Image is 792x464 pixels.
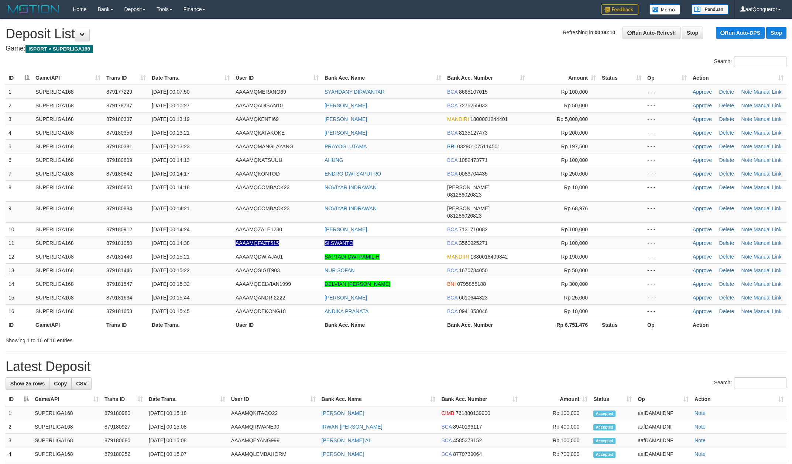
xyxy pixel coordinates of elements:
span: 879181653 [106,308,132,314]
span: CIMB [441,410,454,416]
span: MANDIRI [447,254,469,260]
td: - - - [644,167,690,180]
span: Copy 6610644323 to clipboard [459,295,488,301]
span: Rp 200,000 [561,130,588,136]
span: BCA [447,171,457,177]
th: Date Trans.: activate to sort column ascending [146,392,228,406]
td: Rp 100,000 [521,406,590,420]
td: AAAAMQKITACO22 [228,406,319,420]
a: Delete [719,130,734,136]
td: 879180980 [102,406,146,420]
span: MANDIRI [447,116,469,122]
td: 1 [6,406,32,420]
td: - - - [644,201,690,222]
a: Approve [693,89,712,95]
a: Manual Link [754,267,782,273]
td: SUPERLIGA168 [32,167,103,180]
input: Search: [734,377,786,388]
a: Delete [719,157,734,163]
a: NOVIYAR INDRAWAN [325,205,377,211]
th: Status [599,318,644,332]
a: Note [741,130,752,136]
span: Copy 3560925271 to clipboard [459,240,488,246]
span: Show 25 rows [10,381,45,387]
td: - - - [644,139,690,153]
td: SUPERLIGA168 [32,126,103,139]
span: Rp 10,000 [564,308,588,314]
a: Note [741,171,752,177]
td: 4 [6,126,32,139]
span: AAAAMQKONTOD [236,171,280,177]
span: Copy 7275255033 to clipboard [459,103,488,108]
span: [DATE] 00:07:50 [152,89,189,95]
span: AAAAMQMERANO69 [236,89,286,95]
a: [PERSON_NAME] [325,103,367,108]
span: Copy [54,381,67,387]
a: IRWAN [PERSON_NAME] [322,424,383,430]
a: Run Auto-DPS [716,27,765,39]
td: SUPERLIGA168 [32,180,103,201]
th: Game/API: activate to sort column ascending [32,71,103,85]
th: Trans ID [103,318,149,332]
img: Button%20Memo.svg [649,4,680,15]
a: Note [741,281,752,287]
span: 879180356 [106,130,132,136]
span: Copy 1670784050 to clipboard [459,267,488,273]
a: Note [695,451,706,457]
td: 11 [6,236,32,250]
a: Delete [719,143,734,149]
td: SUPERLIGA168 [32,406,102,420]
span: Rp 250,000 [561,171,588,177]
a: [PERSON_NAME] AL [322,437,371,443]
td: 12 [6,250,32,263]
a: Manual Link [754,130,782,136]
td: - - - [644,98,690,112]
th: Action: activate to sort column ascending [692,392,786,406]
span: Rp 50,000 [564,103,588,108]
th: Bank Acc. Name: activate to sort column ascending [319,392,439,406]
label: Search: [714,377,786,388]
th: User ID: activate to sort column ascending [233,71,322,85]
a: Delete [719,171,734,177]
td: - - - [644,112,690,126]
a: Note [741,267,752,273]
th: User ID [233,318,322,332]
a: Manual Link [754,157,782,163]
td: SUPERLIGA168 [32,112,103,126]
span: Rp 50,000 [564,267,588,273]
span: Rp 197,500 [561,143,588,149]
th: Action [690,318,786,332]
a: DELVIAN [PERSON_NAME] [325,281,390,287]
span: Rp 25,000 [564,295,588,301]
a: Approve [693,281,712,287]
span: [DATE] 00:15:22 [152,267,189,273]
span: Rp 10,000 [564,184,588,190]
th: Status: activate to sort column ascending [590,392,635,406]
a: Manual Link [754,184,782,190]
a: Delete [719,267,734,273]
span: Rp 300,000 [561,281,588,287]
span: 879180842 [106,171,132,177]
span: [DATE] 00:15:44 [152,295,189,301]
a: Note [741,226,752,232]
td: SUPERLIGA168 [32,236,103,250]
span: [DATE] 00:14:18 [152,184,189,190]
span: AAAAMQZALE1230 [236,226,282,232]
a: Approve [693,184,712,190]
td: SUPERLIGA168 [32,139,103,153]
span: 879180850 [106,184,132,190]
a: Stop [682,27,703,39]
th: Bank Acc. Name [322,318,444,332]
span: 879180809 [106,157,132,163]
td: 3 [6,112,32,126]
img: MOTION_logo.png [6,4,62,15]
td: SUPERLIGA168 [32,263,103,277]
span: BCA [447,267,457,273]
span: [DATE] 00:14:17 [152,171,189,177]
span: Rp 68,976 [564,205,588,211]
img: Feedback.jpg [601,4,638,15]
a: NUR SOFAN [325,267,355,273]
a: Delete [719,205,734,211]
h1: Latest Deposit [6,359,786,374]
a: Approve [693,267,712,273]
